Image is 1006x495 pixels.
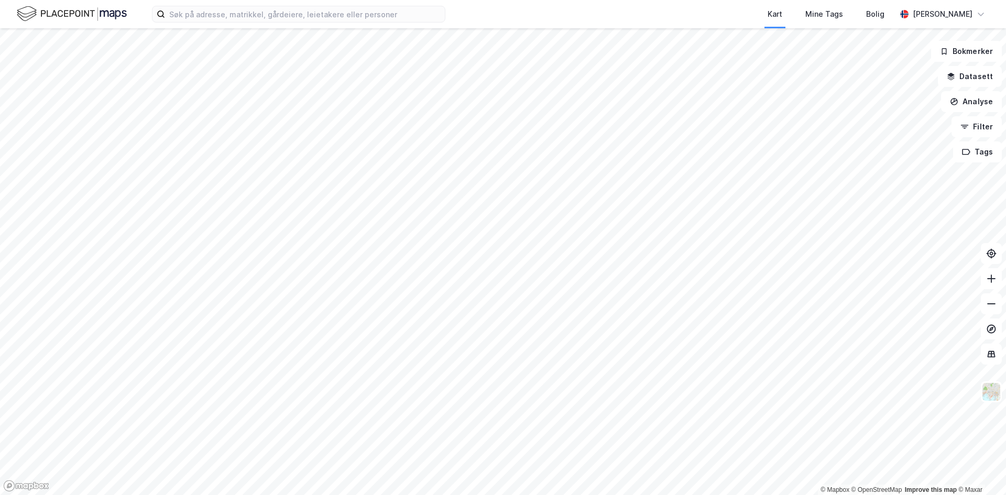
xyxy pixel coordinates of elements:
[954,445,1006,495] iframe: Chat Widget
[805,8,843,20] div: Mine Tags
[17,5,127,23] img: logo.f888ab2527a4732fd821a326f86c7f29.svg
[913,8,972,20] div: [PERSON_NAME]
[165,6,445,22] input: Søk på adresse, matrikkel, gårdeiere, leietakere eller personer
[768,8,782,20] div: Kart
[866,8,884,20] div: Bolig
[954,445,1006,495] div: Kontrollprogram for chat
